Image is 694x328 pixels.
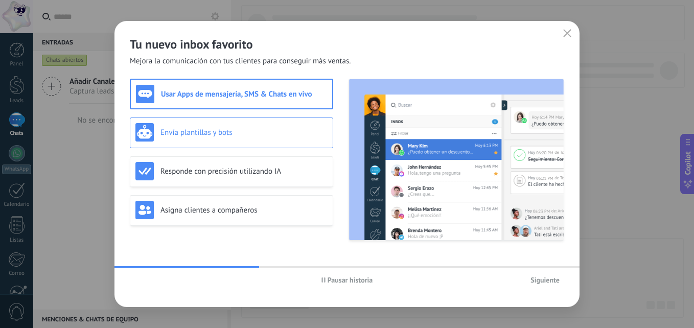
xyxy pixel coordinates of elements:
h3: Responde con precisión utilizando IA [160,167,328,176]
span: Pausar historia [328,276,373,284]
span: Mejora la comunicación con tus clientes para conseguir más ventas. [130,56,351,66]
h3: Usar Apps de mensajería, SMS & Chats en vivo [161,89,327,99]
h2: Tu nuevo inbox favorito [130,36,564,52]
button: Siguiente [526,272,564,288]
h3: Asigna clientes a compañeros [160,205,328,215]
span: Siguiente [530,276,560,284]
button: Pausar historia [317,272,378,288]
h3: Envía plantillas y bots [160,128,328,137]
